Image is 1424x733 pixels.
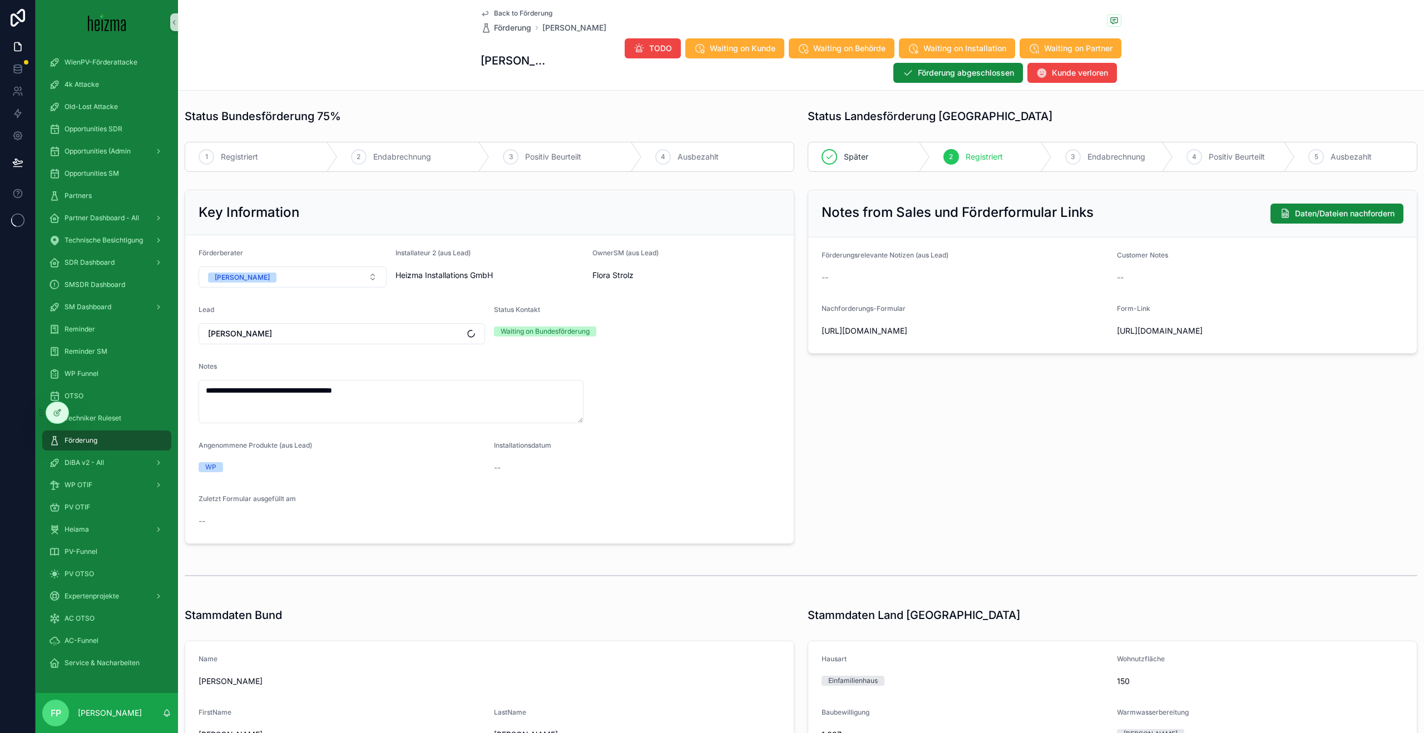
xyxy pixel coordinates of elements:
span: Nachforderungs-Formular [822,304,906,313]
span: SM Dashboard [65,303,111,311]
a: AC-Funnel [42,631,171,651]
span: OwnerSM (aus Lead) [592,249,659,257]
a: Technische Besichtigung [42,230,171,250]
a: AC OTSO [42,608,171,628]
span: FirstName [199,708,231,716]
h1: Stammdaten Land [GEOGRAPHIC_DATA] [808,607,1020,623]
a: WP OTIF [42,475,171,495]
span: Form-Link [1117,304,1150,313]
span: Partner Dashboard - All [65,214,139,222]
span: Techniker Ruleset [65,414,121,423]
span: Förderung abgeschlossen [918,67,1014,78]
span: Waiting on Partner [1044,43,1112,54]
span: Opportunities (Admin [65,147,131,156]
span: Reminder [65,325,95,334]
a: Partner Dashboard - All [42,208,171,228]
button: Kunde verloren [1027,63,1117,83]
a: 4k Attacke [42,75,171,95]
span: PV OTIF [65,503,90,512]
span: Wohnutzfläche [1117,655,1165,663]
span: Förderungsrelevante Notizen (aus Lead) [822,251,948,259]
span: 5 [1314,152,1318,161]
span: Service & Nacharbeiten [65,658,140,667]
a: Reminder SM [42,341,171,361]
span: 4 [661,152,665,161]
span: Förderberater [199,249,243,257]
a: Techniker Ruleset [42,408,171,428]
a: Förderung [42,430,171,450]
span: Angenommene Produkte (aus Lead) [199,441,312,449]
span: Installationsdatum [494,441,551,449]
span: Flora Strolz [592,270,780,281]
h1: [PERSON_NAME] [481,53,551,68]
span: 2 [357,152,360,161]
span: Registriert [221,151,258,162]
span: AC-Funnel [65,636,98,645]
button: Daten/Dateien nachfordern [1270,204,1403,224]
span: FP [51,706,61,720]
a: WienPV-Förderattacke [42,52,171,72]
span: Partners [65,191,92,200]
h1: Status Bundesförderung 75% [185,108,341,124]
span: [URL][DOMAIN_NAME] [822,325,1108,336]
span: [URL][DOMAIN_NAME] [1117,325,1403,336]
span: Status Kontakt [494,305,540,314]
span: Notes [199,362,217,370]
span: TODO [649,43,672,54]
span: 3 [509,152,513,161]
button: Select Button [199,266,387,288]
span: [PERSON_NAME] [542,22,606,33]
span: Lead [199,305,214,314]
span: 2 [949,152,953,161]
span: -- [199,516,205,527]
a: PV OTIF [42,497,171,517]
button: Waiting on Partner [1020,38,1121,58]
div: scrollable content [36,44,178,687]
h2: Key Information [199,204,299,221]
span: AC OTSO [65,614,95,623]
a: Opportunities (Admin [42,141,171,161]
span: Warmwasserbereitung [1117,708,1189,716]
h2: Notes from Sales und Förderformular Links [822,204,1094,221]
button: Waiting on Installation [899,38,1015,58]
span: -- [494,462,501,473]
span: 3 [1071,152,1075,161]
span: 150 [1117,676,1403,687]
span: Hausart [822,655,847,663]
span: Back to Förderung [494,9,552,18]
div: Waiting on Bundesförderung [501,326,590,336]
span: Customer Notes [1117,251,1168,259]
span: Reminder SM [65,347,107,356]
span: 4k Attacke [65,80,99,89]
a: Opportunities SM [42,164,171,184]
span: Installateur 2 (aus Lead) [395,249,471,257]
a: Service & Nacharbeiten [42,653,171,673]
button: Waiting on Kunde [685,38,784,58]
span: Ausbezahlt [1331,151,1372,162]
a: WP Funnel [42,364,171,384]
span: Waiting on Kunde [710,43,775,54]
a: Back to Förderung [481,9,552,18]
span: Förderung [65,436,97,445]
h1: Status Landesförderung [GEOGRAPHIC_DATA] [808,108,1052,124]
span: Technische Besichtigung [65,236,143,245]
span: SDR Dashboard [65,258,115,267]
span: Registriert [966,151,1003,162]
span: OTSO [65,392,83,400]
span: [PERSON_NAME] [208,328,272,339]
span: Daten/Dateien nachfordern [1295,208,1395,219]
h1: Stammdaten Bund [185,607,282,623]
span: Positiv Beurteilt [1209,151,1265,162]
span: Später [844,151,868,162]
span: Baubewilligung [822,708,869,716]
span: Expertenprojekte [65,592,119,601]
span: -- [1117,272,1124,283]
span: 1 [205,152,208,161]
span: LastName [494,708,526,716]
span: Endabrechnung [373,151,431,162]
span: Förderung [494,22,531,33]
a: SM Dashboard [42,297,171,317]
div: WP [205,462,216,472]
button: Förderung abgeschlossen [893,63,1023,83]
span: Opportunities SDR [65,125,122,133]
